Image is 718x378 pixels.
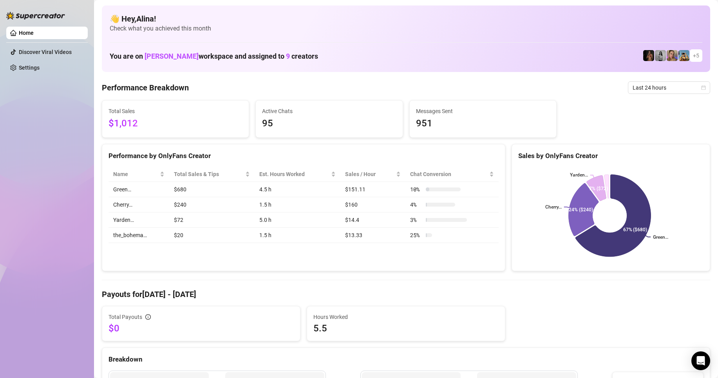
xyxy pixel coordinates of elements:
h4: Performance Breakdown [102,82,189,93]
th: Total Sales & Tips [169,167,255,182]
td: $680 [169,182,255,197]
img: logo-BBDzfeDw.svg [6,12,65,20]
td: $14.4 [340,212,405,228]
div: Performance by OnlyFans Creator [109,151,499,161]
span: [PERSON_NAME] [145,52,199,60]
div: Open Intercom Messenger [691,351,710,370]
text: Yarden… [570,173,588,178]
span: 10 % [410,185,423,194]
td: 4.5 h [255,182,340,197]
td: $240 [169,197,255,212]
td: 1.5 h [255,197,340,212]
td: 1.5 h [255,228,340,243]
span: Total Payouts [109,313,142,321]
span: $1,012 [109,116,242,131]
span: Last 24 hours [633,82,705,94]
td: 5.0 h [255,212,340,228]
img: Babydanix [678,50,689,61]
span: $0 [109,322,294,335]
td: $72 [169,212,255,228]
span: 3 % [410,216,423,224]
h4: Payouts for [DATE] - [DATE] [102,289,710,300]
img: the_bohema [643,50,654,61]
span: Total Sales & Tips [174,170,244,178]
text: Cherry… [545,204,562,210]
h1: You are on workspace and assigned to creators [110,52,318,61]
td: Cherry… [109,197,169,212]
a: Discover Viral Videos [19,49,72,55]
span: Check what you achieved this month [110,24,702,33]
a: Settings [19,65,40,71]
img: Cherry [667,50,678,61]
span: Chat Conversion [410,170,488,178]
h4: 👋 Hey, Alina ! [110,13,702,24]
td: $160 [340,197,405,212]
text: Green… [653,234,668,240]
th: Name [109,167,169,182]
td: $13.33 [340,228,405,243]
span: Active Chats [262,107,396,115]
span: 9 [286,52,290,60]
img: A [655,50,666,61]
span: 25 % [410,231,423,239]
td: the_bohema… [109,228,169,243]
th: Sales / Hour [340,167,405,182]
span: info-circle [145,314,151,320]
span: Hours Worked [313,313,499,321]
span: Name [113,170,158,178]
a: Home [19,30,34,36]
span: Sales / Hour [345,170,394,178]
td: Green… [109,182,169,197]
span: 4 % [410,200,423,209]
div: Breakdown [109,354,704,365]
span: 5.5 [313,322,499,335]
td: Yarden… [109,212,169,228]
span: Messages Sent [416,107,550,115]
td: $151.11 [340,182,405,197]
span: Total Sales [109,107,242,115]
td: $20 [169,228,255,243]
span: + 5 [693,51,699,60]
span: calendar [701,85,706,90]
span: 951 [416,116,550,131]
th: Chat Conversion [405,167,499,182]
div: Est. Hours Worked [259,170,329,178]
span: 95 [262,116,396,131]
div: Sales by OnlyFans Creator [518,151,704,161]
